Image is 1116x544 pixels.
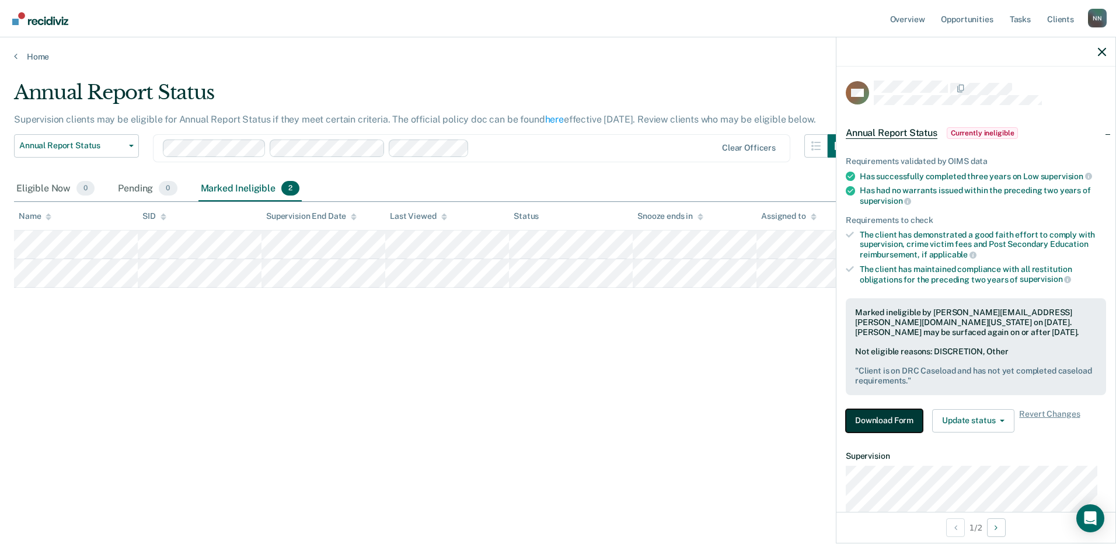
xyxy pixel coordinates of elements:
div: Requirements validated by OIMS data [846,156,1106,166]
dt: Supervision [846,451,1106,461]
div: 1 / 2 [836,512,1115,543]
span: 0 [76,181,95,196]
span: supervision [1041,172,1092,181]
button: Profile dropdown button [1088,9,1107,27]
button: Update status [932,409,1014,433]
div: Marked Ineligible [198,176,302,202]
span: Annual Report Status [846,127,937,139]
div: Annual Report Status [14,81,851,114]
div: Assigned to [761,211,816,221]
span: 0 [159,181,177,196]
img: Recidiviz [12,12,68,25]
div: Eligible Now [14,176,97,202]
div: Requirements to check [846,215,1106,225]
p: Supervision clients may be eligible for Annual Report Status if they meet certain criteria. The o... [14,114,815,125]
pre: " Client is on DRC Caseload and has not yet completed caseload requirements. " [855,366,1097,386]
div: Last Viewed [390,211,447,221]
span: supervision [1020,274,1071,284]
a: here [545,114,564,125]
button: Next Opportunity [987,518,1006,537]
div: Annual Report StatusCurrently ineligible [836,114,1115,152]
div: Clear officers [722,143,776,153]
div: Open Intercom Messenger [1076,504,1104,532]
span: 2 [281,181,299,196]
div: Status [514,211,539,221]
div: Pending [116,176,179,202]
div: The client has demonstrated a good faith effort to comply with supervision, crime victim fees and... [860,230,1106,260]
div: The client has maintained compliance with all restitution obligations for the preceding two years of [860,264,1106,284]
div: N N [1088,9,1107,27]
a: Navigate to form link [846,409,927,433]
span: applicable [929,250,976,259]
div: Marked ineligible by [PERSON_NAME][EMAIL_ADDRESS][PERSON_NAME][DOMAIN_NAME][US_STATE] on [DATE]. ... [855,308,1097,337]
span: Annual Report Status [19,141,124,151]
button: Previous Opportunity [946,518,965,537]
div: Has successfully completed three years on Low [860,171,1106,182]
div: Name [19,211,51,221]
div: Not eligible reasons: DISCRETION, Other [855,347,1097,385]
span: Revert Changes [1019,409,1080,433]
div: Supervision End Date [266,211,357,221]
span: supervision [860,196,911,205]
span: Currently ineligible [947,127,1019,139]
div: Snooze ends in [637,211,703,221]
div: Has had no warrants issued within the preceding two years of [860,186,1106,205]
a: Home [14,51,1102,62]
div: SID [142,211,166,221]
button: Download Form [846,409,923,433]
